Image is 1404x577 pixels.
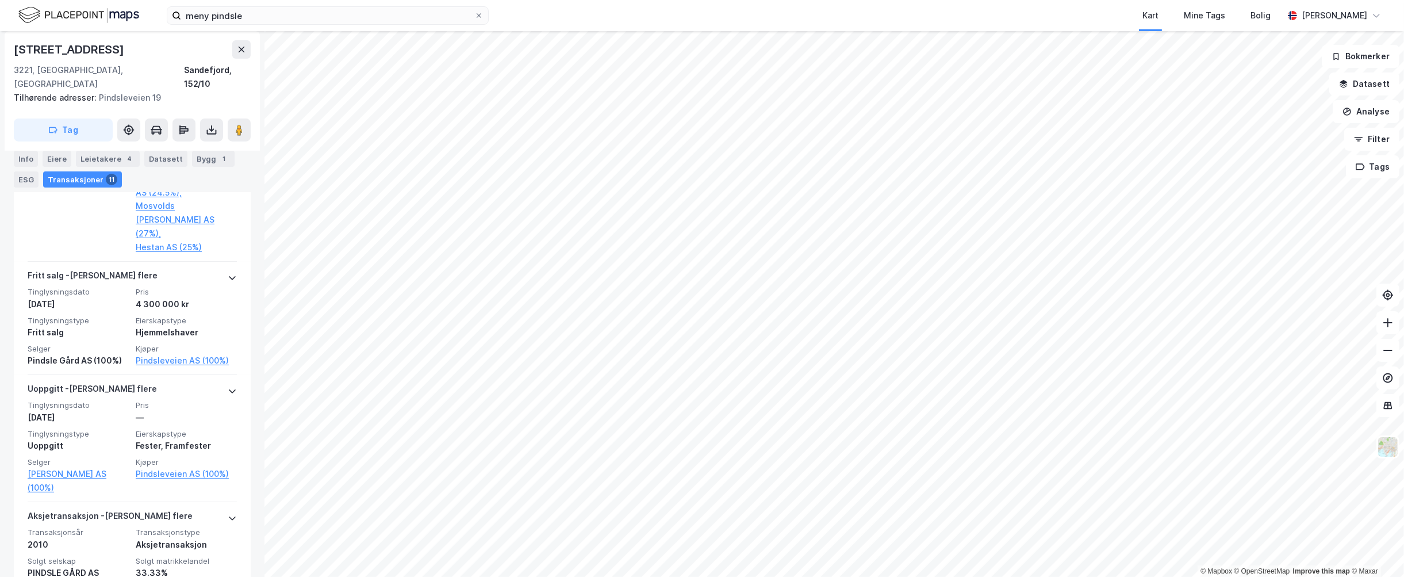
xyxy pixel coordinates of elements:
[136,556,237,566] span: Solgt matrikkelandel
[1234,567,1290,575] a: OpenStreetMap
[136,297,237,311] div: 4 300 000 kr
[136,287,237,297] span: Pris
[14,40,126,59] div: [STREET_ADDRESS]
[124,153,135,165] div: 4
[1142,9,1159,22] div: Kart
[1347,522,1404,577] iframe: Chat Widget
[28,429,129,439] span: Tinglysningstype
[76,151,140,167] div: Leietakere
[1302,9,1367,22] div: [PERSON_NAME]
[28,538,129,552] div: 2010
[218,153,230,165] div: 1
[28,556,129,566] span: Solgt selskap
[28,400,129,410] span: Tinglysningsdato
[136,528,237,537] span: Transaksjonstype
[106,174,117,185] div: 11
[18,5,139,25] img: logo.f888ab2527a4732fd821a326f86c7f29.svg
[28,297,129,311] div: [DATE]
[1344,128,1399,151] button: Filter
[28,269,158,287] div: Fritt salg - [PERSON_NAME] flere
[14,63,184,91] div: 3221, [GEOGRAPHIC_DATA], [GEOGRAPHIC_DATA]
[28,316,129,326] span: Tinglysningstype
[43,151,71,167] div: Eiere
[14,171,39,188] div: ESG
[1346,155,1399,178] button: Tags
[28,411,129,425] div: [DATE]
[1200,567,1232,575] a: Mapbox
[1293,567,1350,575] a: Improve this map
[28,326,129,339] div: Fritt salg
[28,509,193,528] div: Aksjetransaksjon - [PERSON_NAME] flere
[1377,436,1399,458] img: Z
[136,199,237,240] a: Mosvolds [PERSON_NAME] AS (27%),
[28,382,157,400] div: Uoppgitt - [PERSON_NAME] flere
[136,467,237,481] a: Pindsleveien AS (100%)
[144,151,187,167] div: Datasett
[136,326,237,339] div: Hjemmelshaver
[28,439,129,453] div: Uoppgitt
[28,528,129,537] span: Transaksjonsår
[136,457,237,467] span: Kjøper
[1184,9,1225,22] div: Mine Tags
[136,411,237,425] div: —
[192,151,235,167] div: Bygg
[136,400,237,410] span: Pris
[136,240,237,254] a: Hestan AS (25%)
[14,93,99,102] span: Tilhørende adresser:
[181,7,474,24] input: Søk på adresse, matrikkel, gårdeiere, leietakere eller personer
[14,151,38,167] div: Info
[136,316,237,326] span: Eierskapstype
[28,344,129,354] span: Selger
[1347,522,1404,577] div: Kontrollprogram for chat
[43,171,122,188] div: Transaksjoner
[14,91,241,105] div: Pindsleveien 19
[1333,100,1399,123] button: Analyse
[28,287,129,297] span: Tinglysningsdato
[184,63,251,91] div: Sandefjord, 152/10
[28,467,129,495] a: [PERSON_NAME] AS (100%)
[28,457,129,467] span: Selger
[136,429,237,439] span: Eierskapstype
[1329,72,1399,95] button: Datasett
[1250,9,1271,22] div: Bolig
[1322,45,1399,68] button: Bokmerker
[136,439,237,453] div: Fester, Framfester
[28,354,129,368] div: Pindsle Gård AS (100%)
[136,344,237,354] span: Kjøper
[136,538,237,552] div: Aksjetransaksjon
[136,354,237,368] a: Pindsleveien AS (100%)
[14,119,113,142] button: Tag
